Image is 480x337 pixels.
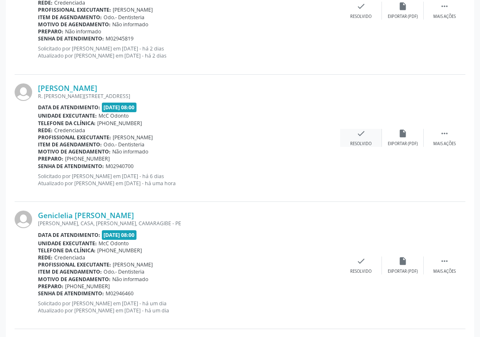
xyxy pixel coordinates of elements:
b: Profissional executante: [38,134,111,141]
b: Item de agendamento: [38,268,102,275]
div: Mais ações [433,14,456,20]
div: [PERSON_NAME], CASA, [PERSON_NAME], CAMARAGIBE - PE [38,220,340,227]
b: Telefone da clínica: [38,247,96,254]
div: Exportar (PDF) [388,14,418,20]
b: Profissional executante: [38,6,111,13]
i: check [356,129,366,138]
span: Odo.- Dentisteria [104,268,144,275]
div: Exportar (PDF) [388,141,418,147]
div: Resolvido [350,14,371,20]
div: Resolvido [350,141,371,147]
span: Não informado [65,28,101,35]
div: Resolvido [350,269,371,274]
span: M02940700 [106,163,134,170]
span: Odo.- Dentisteria [104,14,144,21]
i:  [440,2,449,11]
span: [DATE] 08:00 [102,103,137,112]
b: Preparo: [38,283,63,290]
i:  [440,257,449,266]
b: Rede: [38,127,53,134]
i: insert_drive_file [398,2,407,11]
b: Unidade executante: [38,112,97,119]
b: Motivo de agendamento: [38,276,111,283]
span: McC Odonto [99,240,129,247]
b: Data de atendimento: [38,104,100,111]
span: McC Odonto [99,112,129,119]
span: Não informado [112,148,148,155]
a: [PERSON_NAME] [38,83,97,93]
span: [PHONE_NUMBER] [97,120,142,127]
div: Exportar (PDF) [388,269,418,274]
span: [PERSON_NAME] [113,6,153,13]
img: img [15,83,32,101]
a: Geniclelia [PERSON_NAME] [38,211,134,220]
span: [PHONE_NUMBER] [65,155,110,162]
b: Unidade executante: [38,240,97,247]
b: Preparo: [38,28,63,35]
b: Item de agendamento: [38,14,102,21]
span: Odo.- Dentisteria [104,141,144,148]
span: [PERSON_NAME] [113,261,153,268]
span: M02946460 [106,290,134,297]
b: Data de atendimento: [38,231,100,239]
p: Solicitado por [PERSON_NAME] em [DATE] - há 2 dias Atualizado por [PERSON_NAME] em [DATE] - há 2 ... [38,45,340,59]
i: insert_drive_file [398,129,407,138]
div: Mais ações [433,269,456,274]
p: Solicitado por [PERSON_NAME] em [DATE] - há 6 dias Atualizado por [PERSON_NAME] em [DATE] - há um... [38,173,340,187]
img: img [15,211,32,228]
i: check [356,2,366,11]
span: Credenciada [54,127,85,134]
span: [PERSON_NAME] [113,134,153,141]
i:  [440,129,449,138]
b: Senha de atendimento: [38,163,104,170]
span: Credenciada [54,254,85,261]
div: R. [PERSON_NAME][STREET_ADDRESS] [38,93,340,100]
span: Não informado [112,21,148,28]
span: [DATE] 08:00 [102,230,137,240]
b: Rede: [38,254,53,261]
b: Senha de atendimento: [38,290,104,297]
b: Senha de atendimento: [38,35,104,42]
span: Não informado [112,276,148,283]
b: Motivo de agendamento: [38,21,111,28]
i: check [356,257,366,266]
b: Telefone da clínica: [38,120,96,127]
b: Item de agendamento: [38,141,102,148]
span: M02945819 [106,35,134,42]
div: Mais ações [433,141,456,147]
i: insert_drive_file [398,257,407,266]
span: [PHONE_NUMBER] [65,283,110,290]
p: Solicitado por [PERSON_NAME] em [DATE] - há um dia Atualizado por [PERSON_NAME] em [DATE] - há um... [38,300,340,314]
b: Preparo: [38,155,63,162]
b: Profissional executante: [38,261,111,268]
span: [PHONE_NUMBER] [97,247,142,254]
b: Motivo de agendamento: [38,148,111,155]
